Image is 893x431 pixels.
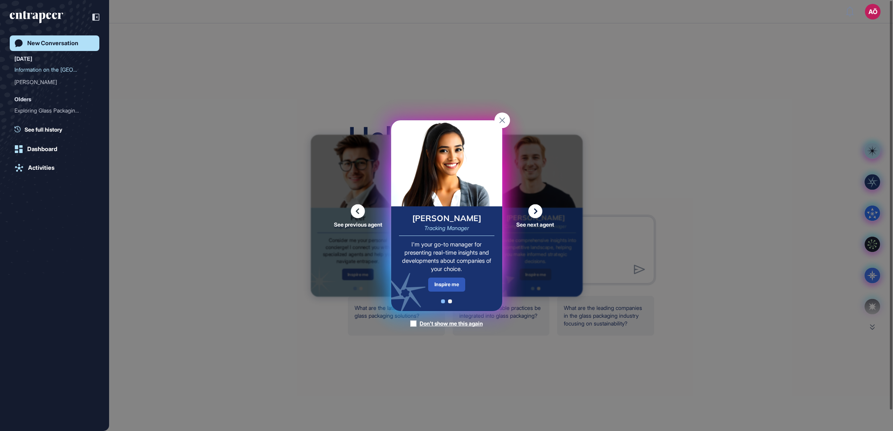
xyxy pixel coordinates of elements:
[27,146,57,153] div: Dashboard
[399,240,494,273] div: I'm your go-to manager for presenting real-time insights and developments about companies of your...
[334,222,382,227] span: See previous agent
[10,141,99,157] a: Dashboard
[391,120,502,206] img: tracy-card.png
[14,95,31,104] div: Olders
[28,164,55,171] div: Activities
[14,76,95,88] div: Nash
[10,35,99,51] a: New Conversation
[424,225,469,231] div: Tracking Manager
[428,278,465,291] div: Inspire me
[420,320,483,327] div: Don't show me this again
[10,160,99,176] a: Activities
[865,4,881,19] button: AÖ
[412,214,481,222] div: [PERSON_NAME]
[14,76,88,88] div: [PERSON_NAME]
[14,104,88,117] div: Exploring Glass Packaging...
[14,125,99,134] a: See full history
[14,104,95,117] div: Exploring Glass Packaging Solutions
[10,11,63,23] div: entrapeer-logo
[14,63,95,76] div: Information on the India Flat Glass Market
[14,54,32,63] div: [DATE]
[516,222,554,227] span: See next agent
[27,40,78,47] div: New Conversation
[25,125,62,134] span: See full history
[14,63,88,76] div: Information on the [GEOGRAPHIC_DATA] ...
